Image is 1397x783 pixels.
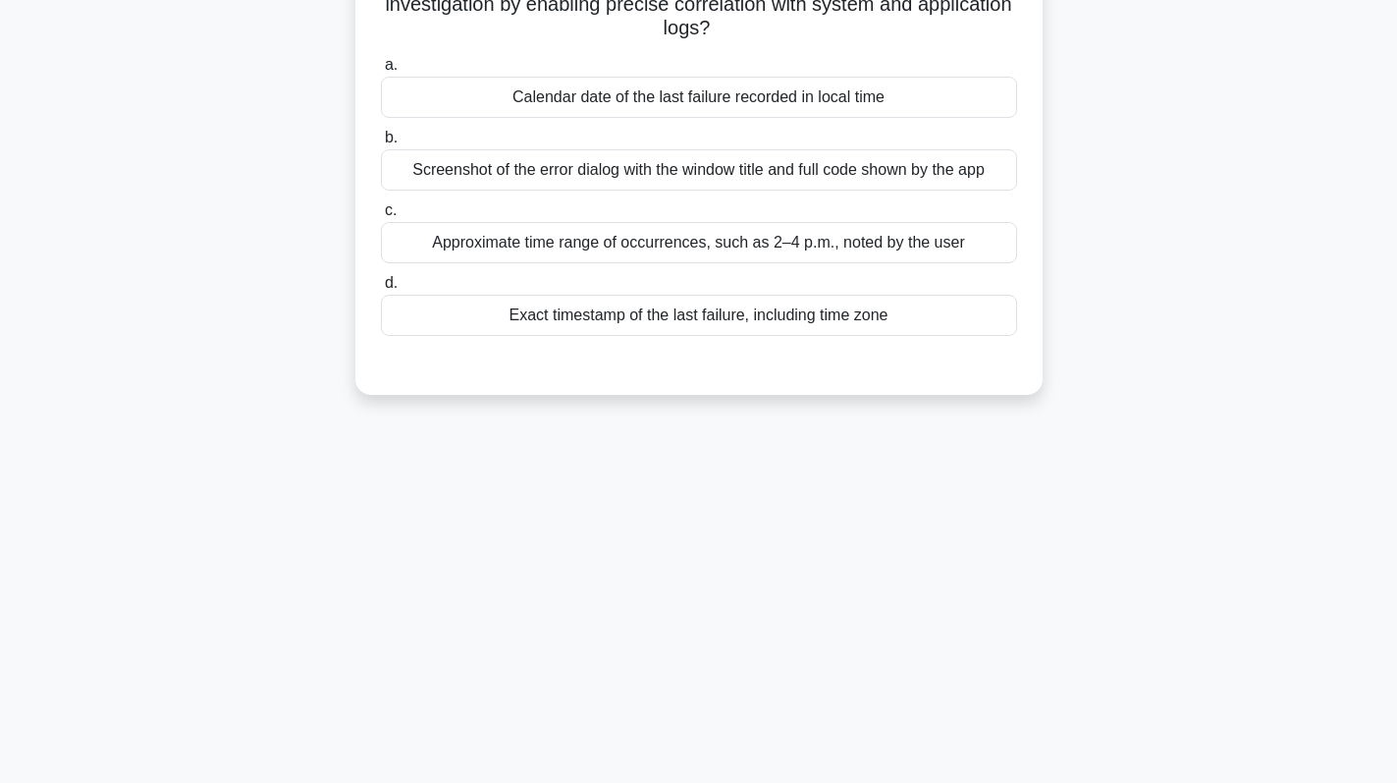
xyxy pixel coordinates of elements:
[381,222,1017,263] div: Approximate time range of occurrences, such as 2–4 p.m., noted by the user
[381,77,1017,118] div: Calendar date of the last failure recorded in local time
[385,201,397,218] span: c.
[385,274,398,291] span: d.
[381,149,1017,191] div: Screenshot of the error dialog with the window title and full code shown by the app
[385,56,398,73] span: a.
[385,129,398,145] span: b.
[381,295,1017,336] div: Exact timestamp of the last failure, including time zone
